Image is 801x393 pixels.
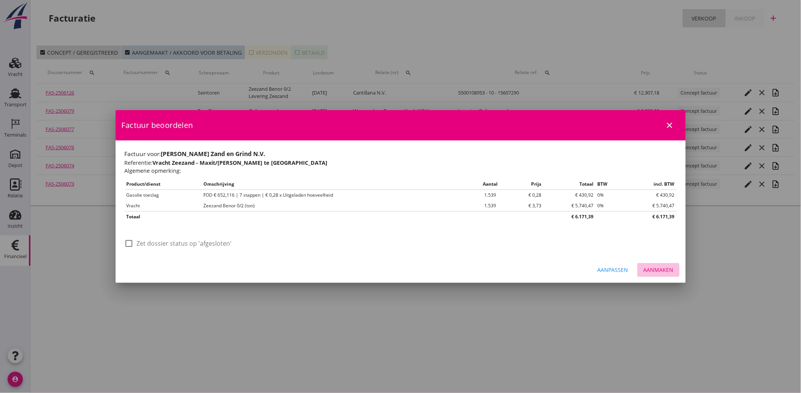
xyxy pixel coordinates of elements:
[201,189,472,200] td: FOD € 652,116 | 7 stappen | € 0,28 x Uitgeladen hoeveelheid
[472,179,509,190] th: Aantal
[125,150,677,158] h1: Factuur voor:
[543,200,596,211] td: € 5.740,47
[125,159,677,175] h2: Referentie: Algemene opmerking:
[137,240,232,247] label: Zet dossier status op 'afgesloten'
[624,189,677,200] td: € 430,92
[665,121,674,130] i: close
[153,159,328,166] strong: Vracht Zeezand - Maxit/[PERSON_NAME] te [GEOGRAPHIC_DATA]
[116,110,686,140] div: Factuur beoordelen
[596,200,624,211] td: 0%
[509,200,543,211] td: € 3,73
[161,150,265,158] strong: [PERSON_NAME] Zand en Grind N.V.
[125,189,202,200] td: Gasolie toeslag
[125,200,202,211] td: Vracht
[598,266,628,274] div: Aanpassen
[638,263,680,277] button: Aanmaken
[472,189,509,200] td: 1.539
[596,189,624,200] td: 0%
[596,211,677,222] th: € 6.171,39
[201,179,472,190] th: Omschrijving
[596,179,624,190] th: BTW
[592,263,634,277] button: Aanpassen
[201,200,472,211] td: Zeezand Benor 0/2 (ton)
[509,179,543,190] th: Prijs
[509,189,543,200] td: € 0,28
[624,179,677,190] th: incl. BTW
[472,200,509,211] td: 1.539
[543,189,596,200] td: € 430,92
[125,211,544,222] th: Totaal
[624,200,677,211] td: € 5.740,47
[543,211,596,222] th: € 6.171,39
[644,266,674,274] div: Aanmaken
[125,179,202,190] th: Product/dienst
[543,179,596,190] th: Totaal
